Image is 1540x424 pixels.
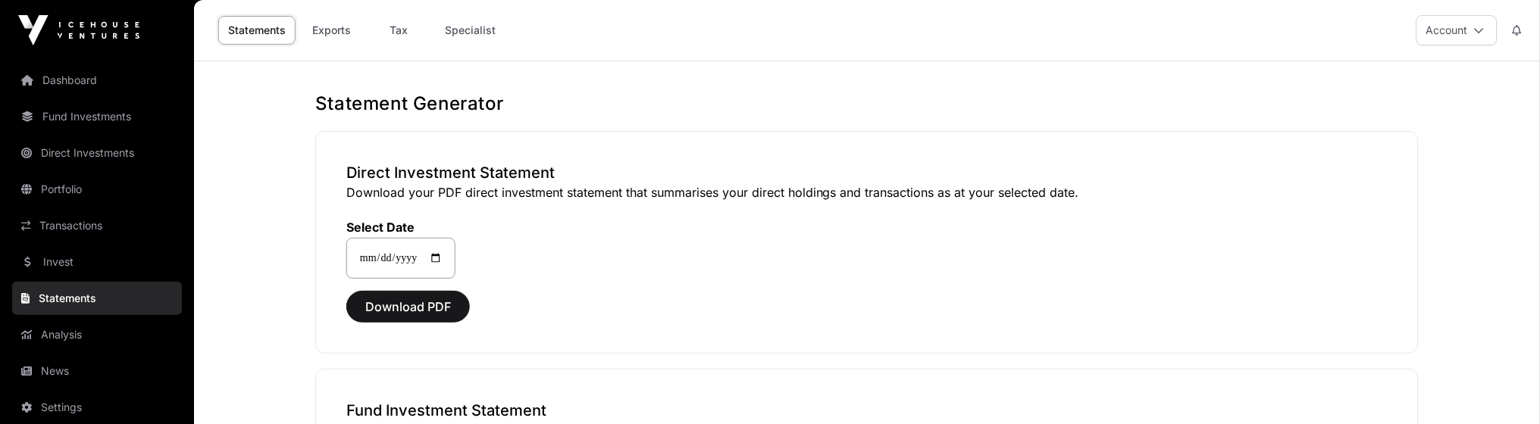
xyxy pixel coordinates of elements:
a: Fund Investments [12,100,182,133]
a: News [12,354,182,388]
img: Icehouse Ventures Logo [18,15,139,45]
a: Transactions [12,209,182,242]
h3: Fund Investment Statement [346,400,1388,421]
label: Select Date [346,220,455,235]
a: Statements [218,16,296,45]
a: Settings [12,391,182,424]
a: Download PDF [346,306,470,321]
h1: Statement Generator [315,92,1419,116]
button: Download PDF [346,291,470,323]
a: Statements [12,282,182,315]
a: Invest [12,245,182,279]
h3: Direct Investment Statement [346,162,1388,183]
a: Specialist [435,16,506,45]
a: Dashboard [12,64,182,97]
a: Portfolio [12,173,182,206]
button: Account [1416,15,1498,45]
span: Download PDF [365,298,451,316]
a: Tax [368,16,429,45]
a: Direct Investments [12,136,182,170]
a: Analysis [12,318,182,351]
p: Download your PDF direct investment statement that summarises your direct holdings and transactio... [346,183,1388,201]
iframe: Chat Widget [1464,351,1540,424]
a: Exports [302,16,362,45]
